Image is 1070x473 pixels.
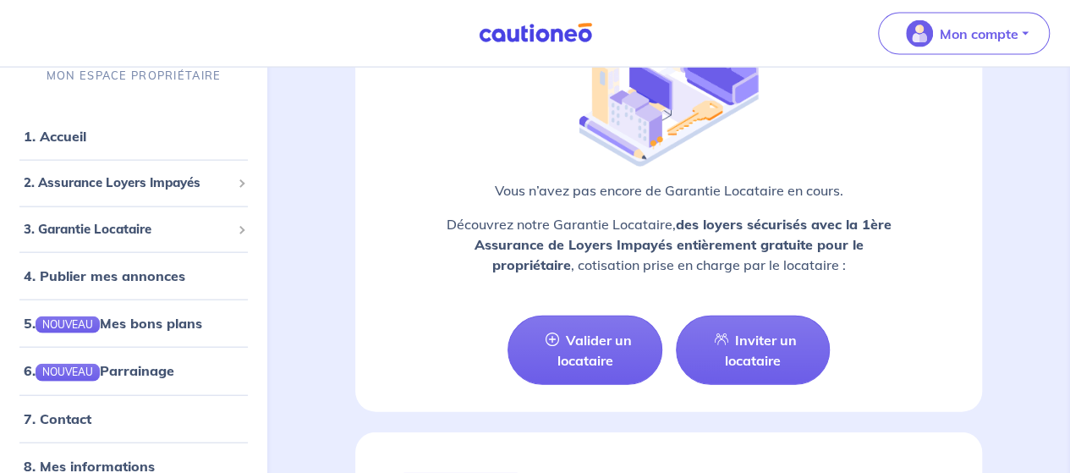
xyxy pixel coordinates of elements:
a: Valider un locataire [508,316,661,385]
p: Mon compte [940,24,1018,44]
div: 4. Publier mes annonces [7,259,261,293]
span: 3. Garantie Locataire [24,220,231,239]
div: 7. Contact [7,401,261,435]
strong: des loyers sécurisés avec la 1ère Assurance de Loyers Impayés entièrement gratuite pour le propri... [475,216,892,273]
div: 3. Garantie Locataire [7,213,261,246]
p: MON ESPACE PROPRIÉTAIRE [47,68,221,84]
span: 2. Assurance Loyers Impayés [24,173,231,193]
div: 6.NOUVEAUParrainage [7,354,261,388]
p: Vous n’avez pas encore de Garantie Locataire en cours. [396,180,941,201]
p: Découvrez notre Garantie Locataire, , cotisation prise en charge par le locataire : [396,214,941,275]
img: illu_account_valid_menu.svg [906,20,933,47]
div: 2. Assurance Loyers Impayés [7,167,261,200]
a: 5.NOUVEAUMes bons plans [24,315,202,332]
a: 1. Accueil [24,128,86,145]
a: 7. Contact [24,410,91,426]
a: Inviter un locataire [676,316,830,385]
a: 4. Publier mes annonces [24,267,185,284]
a: 6.NOUVEAUParrainage [24,362,174,379]
div: 1. Accueil [7,119,261,153]
button: illu_account_valid_menu.svgMon compte [878,13,1050,55]
img: Cautioneo [472,23,599,44]
div: 5.NOUVEAUMes bons plans [7,306,261,340]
